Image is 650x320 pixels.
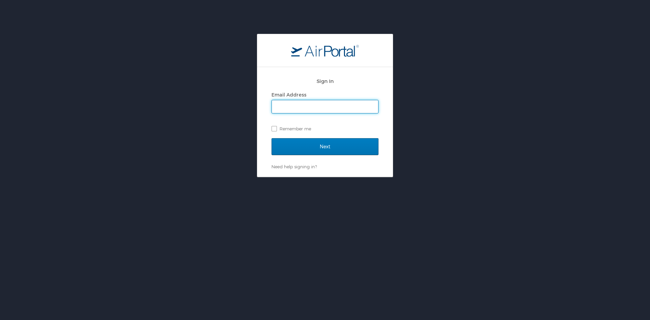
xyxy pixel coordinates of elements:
a: Need help signing in? [272,164,317,169]
label: Email Address [272,92,306,98]
input: Next [272,138,378,155]
img: logo [291,44,359,57]
label: Remember me [272,124,378,134]
h2: Sign In [272,77,378,85]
